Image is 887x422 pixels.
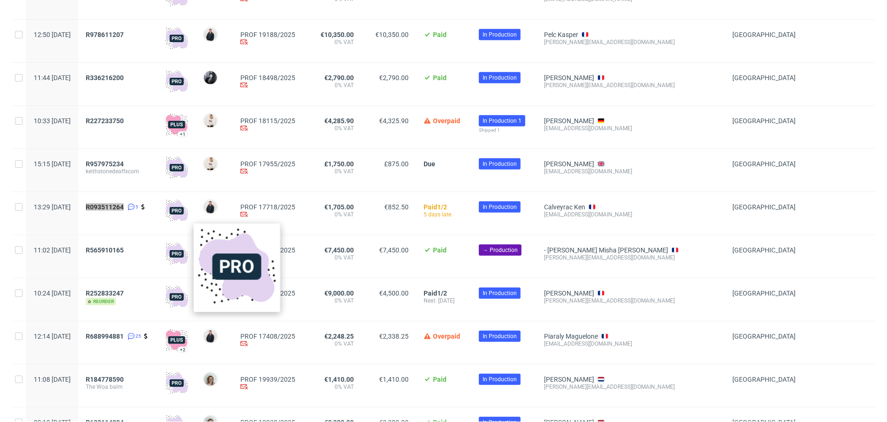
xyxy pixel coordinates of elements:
span: In Production [483,160,517,168]
div: [PERSON_NAME][EMAIL_ADDRESS][DOMAIN_NAME] [544,81,717,89]
span: €1,410.00 [379,376,409,383]
span: 0% VAT [310,340,354,348]
span: 10:24 [DATE] [34,289,71,297]
span: [GEOGRAPHIC_DATA] [732,31,796,38]
span: 0% VAT [310,125,354,132]
a: [PERSON_NAME] [544,160,594,168]
a: R688994881 [86,333,126,340]
span: €2,790.00 [379,74,409,81]
span: 15:15 [DATE] [34,160,71,168]
a: R957975234 [86,160,126,168]
span: R957975234 [86,160,124,168]
span: 0% VAT [310,297,354,304]
span: €4,325.90 [379,117,409,125]
img: pro-icon.017ec5509f39f3e742e3.png [165,200,188,222]
div: [EMAIL_ADDRESS][DOMAIN_NAME] [544,211,717,218]
span: reorder [86,298,116,305]
img: plus-icon.676465ae8f3a83198b3f.png [165,113,188,136]
img: plus-icon.676465ae8f3a83198b3f.png [165,329,188,351]
span: €4,500.00 [379,289,409,297]
img: pro-icon.017ec5509f39f3e742e3.png [165,372,188,394]
a: [PERSON_NAME] [544,376,594,383]
img: pro-icon.017ec5509f39f3e742e3.png [165,156,188,179]
span: 0% VAT [310,211,354,218]
span: 0% VAT [310,254,354,261]
span: 11:44 [DATE] [34,74,71,81]
a: R978611207 [86,31,126,38]
div: [PERSON_NAME][EMAIL_ADDRESS][DOMAIN_NAME] [544,38,717,46]
a: R252833247 [86,289,126,297]
span: [GEOGRAPHIC_DATA] [732,376,796,383]
span: €2,338.25 [379,333,409,340]
img: Mari Fok [204,114,217,127]
span: €4,285.90 [324,117,354,125]
span: €10,350.00 [321,31,354,38]
span: In Production [483,332,517,341]
span: R336216200 [86,74,124,81]
span: Paid [424,289,437,297]
span: £1,750.00 [324,160,354,168]
img: pro-icon.017ec5509f39f3e742e3.png [165,286,188,308]
img: Philippe Dubuy [204,71,217,84]
img: Adrian Margula [204,28,217,41]
div: [PERSON_NAME][EMAIL_ADDRESS][DOMAIN_NAME] [544,297,717,304]
span: €7,450.00 [379,246,409,254]
a: [PERSON_NAME] [544,74,594,81]
span: 13:29 [DATE] [34,203,71,211]
div: [PERSON_NAME][EMAIL_ADDRESS][DOMAIN_NAME] [544,383,717,391]
a: PROF 19939/2025 [240,376,295,383]
span: 1/2 [437,289,447,297]
span: 12:50 [DATE] [34,31,71,38]
div: [EMAIL_ADDRESS][DOMAIN_NAME] [544,125,717,132]
span: In Production [483,74,517,82]
span: 5 [135,203,138,211]
span: Next: [424,297,438,304]
span: In Production 1 [483,117,522,125]
span: Overpaid [433,117,460,125]
span: 11:08 [DATE] [34,376,71,383]
a: 5 [126,203,138,211]
a: R227233750 [86,117,126,125]
img: pro-icon.017ec5509f39f3e742e3.png [165,27,188,50]
span: €7,450.00 [324,246,354,254]
a: PROF 17955/2025 [240,160,295,168]
span: [DATE] [438,297,455,304]
a: R184778590 [86,376,126,383]
a: R093511264 [86,203,126,211]
span: [GEOGRAPHIC_DATA] [732,203,796,211]
span: [GEOGRAPHIC_DATA] [732,289,796,297]
span: 0% VAT [310,168,354,175]
img: Mari Fok [204,157,217,170]
span: R227233750 [86,117,124,125]
a: Piaraly Maguelone [544,333,598,340]
span: 1/2 [437,203,447,211]
div: [PERSON_NAME][EMAIL_ADDRESS][DOMAIN_NAME] [544,254,717,261]
span: keithstonedeaffxcom [86,168,150,175]
div: +1 [180,132,186,137]
img: pro-icon.017ec5509f39f3e742e3.png [165,243,188,265]
span: €1,410.00 [324,376,354,383]
a: - [PERSON_NAME] Misha [PERSON_NAME] [544,246,668,254]
a: PROF 17718/2025 [240,203,295,211]
img: Monika Poźniak [204,373,217,386]
a: 25 [126,333,141,340]
span: [GEOGRAPHIC_DATA] [732,333,796,340]
span: €852.50 [384,203,409,211]
span: €1,705.00 [324,203,354,211]
span: 0% VAT [310,38,354,46]
span: In Production [483,289,517,297]
span: [GEOGRAPHIC_DATA] [732,117,796,125]
span: €2,248.25 [324,333,354,340]
a: R565910165 [86,246,126,254]
span: [GEOGRAPHIC_DATA] [732,246,796,254]
span: €2,790.00 [324,74,354,81]
span: R565910165 [86,246,124,254]
span: Paid [433,246,447,254]
span: 0% VAT [310,383,354,391]
span: 10:33 [DATE] [34,117,71,125]
span: In Production [483,375,517,384]
span: Paid [433,31,447,38]
span: 12:14 [DATE] [34,333,71,340]
div: [EMAIL_ADDRESS][DOMAIN_NAME] [544,168,717,175]
span: Paid [433,376,447,383]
